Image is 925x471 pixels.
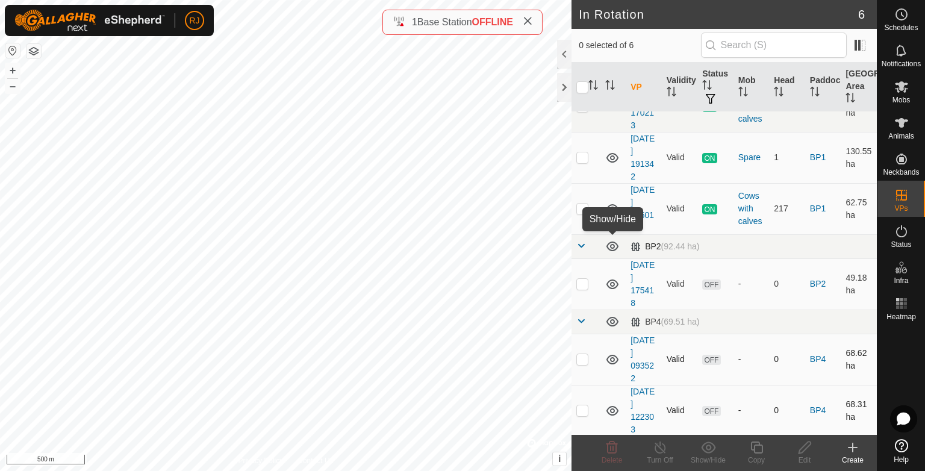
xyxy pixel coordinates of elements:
[702,279,720,290] span: OFF
[738,190,765,228] div: Cows with calves
[810,279,826,289] a: BP2
[774,89,783,98] p-sorticon: Activate to sort
[697,63,733,112] th: Status
[26,44,41,58] button: Map Layers
[662,258,698,310] td: Valid
[702,153,717,163] span: ON
[579,7,858,22] h2: In Rotation
[631,260,655,308] a: [DATE] 175418
[894,277,908,284] span: Infra
[769,183,805,234] td: 217
[733,63,770,112] th: Mob
[846,95,855,104] p-sorticon: Activate to sort
[631,83,655,130] a: [DATE] 170213
[738,353,765,366] div: -
[702,102,717,112] span: ON
[858,5,865,23] span: 6
[631,242,699,252] div: BP2
[5,79,20,93] button: –
[412,17,417,27] span: 1
[702,355,720,365] span: OFF
[841,385,877,436] td: 68.31 ha
[769,334,805,385] td: 0
[662,132,698,183] td: Valid
[810,405,826,415] a: BP4
[702,82,712,92] p-sorticon: Activate to sort
[631,134,655,181] a: [DATE] 191342
[631,185,655,232] a: [DATE] 175015
[417,17,472,27] span: Base Station
[780,455,829,466] div: Edit
[810,204,826,213] a: BP1
[883,169,919,176] span: Neckbands
[891,241,911,248] span: Status
[769,132,805,183] td: 1
[553,452,566,466] button: i
[662,63,698,112] th: Validity
[841,183,877,234] td: 62.75 ha
[631,387,655,434] a: [DATE] 122303
[886,313,916,320] span: Heatmap
[702,204,717,214] span: ON
[769,63,805,112] th: Head
[297,455,333,466] a: Contact Us
[5,43,20,58] button: Reset Map
[841,258,877,310] td: 49.18 ha
[5,63,20,78] button: +
[605,82,615,92] p-sorticon: Activate to sort
[841,63,877,112] th: [GEOGRAPHIC_DATA] Area
[662,334,698,385] td: Valid
[738,89,748,98] p-sorticon: Activate to sort
[189,14,199,27] span: RJ
[841,132,877,183] td: 130.55 ha
[472,17,513,27] span: OFFLINE
[810,354,826,364] a: BP4
[626,63,662,112] th: VP
[14,10,165,31] img: Gallagher Logo
[661,242,700,251] span: (92.44 ha)
[579,39,700,52] span: 0 selected of 6
[588,82,598,92] p-sorticon: Activate to sort
[558,454,561,464] span: i
[661,317,700,326] span: (69.51 ha)
[877,434,925,468] a: Help
[894,456,909,463] span: Help
[882,60,921,67] span: Notifications
[738,151,765,164] div: Spare
[738,278,765,290] div: -
[884,24,918,31] span: Schedules
[810,152,826,162] a: BP1
[238,455,284,466] a: Privacy Policy
[602,456,623,464] span: Delete
[631,317,699,327] div: BP4
[841,334,877,385] td: 68.62 ha
[702,406,720,416] span: OFF
[667,89,676,98] p-sorticon: Activate to sort
[662,183,698,234] td: Valid
[769,385,805,436] td: 0
[888,133,914,140] span: Animals
[829,455,877,466] div: Create
[636,455,684,466] div: Turn Off
[684,455,732,466] div: Show/Hide
[738,404,765,417] div: -
[894,205,908,212] span: VPs
[810,89,820,98] p-sorticon: Activate to sort
[805,63,841,112] th: Paddock
[732,455,780,466] div: Copy
[662,385,698,436] td: Valid
[701,33,847,58] input: Search (S)
[769,258,805,310] td: 0
[631,335,655,383] a: [DATE] 093522
[892,96,910,104] span: Mobs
